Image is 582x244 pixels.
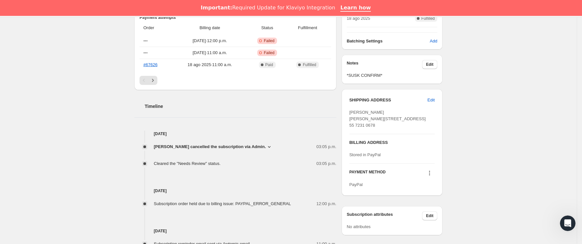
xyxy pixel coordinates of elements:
span: Edit [428,97,435,103]
span: [PERSON_NAME] [PERSON_NAME][STREET_ADDRESS] 55 7231 0678 [349,110,426,128]
span: [DATE] · 12:00 p.m. [173,38,247,44]
h3: Notes [347,60,422,69]
span: Billing date [173,25,247,31]
h3: BILLING ADDRESS [349,139,435,146]
h2: Payment attempts [139,14,331,21]
h6: Batching Settings [347,38,430,44]
span: No attributes [347,224,371,229]
button: Edit [422,211,437,220]
span: *SUSK CONFIRM* [347,72,437,79]
span: --- [143,38,148,43]
h4: [DATE] [134,131,336,137]
a: #67626 [143,62,157,67]
nav: Paginación [139,76,331,85]
span: Failed [264,38,274,43]
span: 03:05 p.m. [316,144,336,150]
span: 18 ago 2025 · 11:00 a.m. [173,62,247,68]
a: Learn how [340,5,371,12]
span: Edit [426,213,433,218]
button: Add [426,36,441,46]
span: Paid [265,62,273,67]
iframe: Intercom live chat [560,215,576,231]
span: 03:05 p.m. [316,160,336,167]
span: Fulfilled [303,62,316,67]
span: PayPal [349,182,363,187]
span: 18 ago 2025 [347,15,370,22]
h2: Timeline [145,103,336,110]
span: Subscription order held due to billing issue: PAYPAL_ERROR_GENERAL [154,201,291,206]
span: Cleared the "Needs Review" status. [154,161,221,166]
span: Stored in PayPal [349,152,381,157]
button: Siguiente [148,76,157,85]
button: Edit [424,95,439,105]
div: Required Update for Klaviyo Integration [201,5,335,11]
span: Failed [264,50,274,55]
b: Important: [201,5,232,11]
th: Order [139,21,171,35]
h4: [DATE] [134,188,336,194]
h3: SHIPPING ADDRESS [349,97,428,103]
h3: Subscription attributes [347,211,422,220]
span: [PERSON_NAME] cancelled the subscription via Admin. [154,144,266,150]
span: Edit [426,62,433,67]
button: [PERSON_NAME] cancelled the subscription via Admin. [154,144,273,150]
span: --- [143,50,148,55]
h3: PAYMENT METHOD [349,169,386,178]
span: [DATE] · 11:00 a.m. [173,50,247,56]
span: Add [430,38,437,44]
h4: [DATE] [134,228,336,234]
span: Status [250,25,284,31]
button: Edit [422,60,437,69]
span: Fulfillment [288,25,327,31]
span: 12:00 p.m. [316,201,336,207]
span: Fulfilled [421,16,435,21]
